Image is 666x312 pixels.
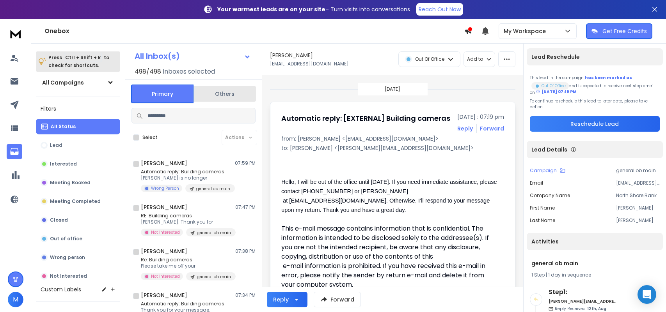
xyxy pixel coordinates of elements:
[196,186,230,192] p: general ob main
[50,236,82,242] p: Out of office
[36,268,120,284] button: Not Interested
[36,103,120,114] h3: Filters
[616,180,660,186] p: [EMAIL_ADDRESS][DOMAIN_NAME]
[8,292,23,307] button: M
[527,233,663,250] div: Activities
[217,5,325,13] strong: Your warmest leads are on your site
[416,3,463,16] a: Reach Out Now
[8,26,23,41] img: logo
[504,27,549,35] p: My Workspace
[36,231,120,247] button: Out of office
[480,125,504,132] div: Forward
[36,119,120,134] button: All Status
[235,160,256,166] p: 07:59 PM
[273,296,289,303] div: Reply
[141,175,234,181] p: [PERSON_NAME] is no longer
[50,254,85,261] p: Wrong person
[151,273,180,279] p: Not Interested
[194,85,256,102] button: Others
[530,167,557,174] p: Campaign
[457,125,473,132] button: Reply
[548,271,591,278] span: 1 day in sequence
[457,113,504,121] p: [DATE] : 07:19 pm
[314,292,361,307] button: Forward
[36,75,120,90] button: All Campaigns
[530,205,555,211] p: First Name
[135,52,180,60] h1: All Inbox(s)
[141,203,187,211] h1: [PERSON_NAME]
[587,306,606,312] span: 12th, Aug
[616,167,660,174] p: general ob main
[542,83,566,89] p: Out Of Office
[530,192,570,199] p: Company Name
[141,291,187,299] h1: [PERSON_NAME]
[267,292,307,307] button: Reply
[141,301,224,307] p: Automatic reply: Building cameras
[530,75,660,95] div: This lead in the campaign and is expected to receive next step email on
[135,67,161,76] span: 498 / 498
[36,250,120,265] button: Wrong person
[42,79,84,86] h1: All Campaigns
[638,285,656,304] div: Open Intercom Messenger
[530,98,660,110] p: To continue reschedule this lead to later date, please take action.
[235,292,256,298] p: 07:34 PM
[531,53,580,61] p: Lead Reschedule
[141,219,234,225] p: [PERSON_NAME]: Thank you for
[50,161,77,167] p: Interested
[64,53,102,62] span: Ctrl + Shift + k
[141,247,187,255] h1: [PERSON_NAME]
[44,26,464,36] h1: Onebox
[36,175,120,190] button: Meeting Booked
[50,217,68,223] p: Closed
[197,230,231,236] p: general ob main
[50,180,91,186] p: Meeting Booked
[235,204,256,210] p: 07:47 PM
[281,113,450,124] h1: Automatic reply: [EXTERNAL] Building cameras
[36,194,120,209] button: Meeting Completed
[217,5,410,13] p: – Turn visits into conversations
[616,205,660,211] p: [PERSON_NAME]
[281,179,499,213] span: Hello, I will be out of the office until [DATE]. If you need immediate assistance, please contact...
[50,142,62,148] p: Lead
[50,273,87,279] p: Not Interested
[197,274,231,280] p: general ob main
[549,287,617,297] h6: Step 1 :
[585,75,632,81] span: has been marked as
[141,159,187,167] h1: [PERSON_NAME]
[536,89,577,95] div: [DATE] 07:19 PM
[531,271,545,278] span: 1 Step
[151,185,179,191] p: Wrong Person
[51,123,76,130] p: All Status
[36,212,120,228] button: Closed
[131,85,194,103] button: Primary
[616,217,660,224] p: [PERSON_NAME]
[142,134,158,141] label: Select
[235,248,256,254] p: 07:38 PM
[151,229,180,235] p: Not Interested
[530,116,660,132] button: Reschedule Lead
[128,48,257,64] button: All Inbox(s)
[36,137,120,153] button: Lead
[531,146,567,153] p: Lead Details
[385,86,400,92] p: [DATE]
[281,135,504,143] p: from: [PERSON_NAME] <[EMAIL_ADDRESS][DOMAIN_NAME]>
[141,263,234,269] p: Please take me off your
[555,306,606,312] p: Reply Received
[141,213,234,219] p: RE: Building cameras
[270,51,313,59] h1: [PERSON_NAME]
[531,272,658,278] div: |
[467,56,483,62] p: Add to
[530,167,565,174] button: Campaign
[141,169,234,175] p: Automatic reply: Building cameras
[531,259,658,267] h1: general ob main
[36,156,120,172] button: Interested
[415,56,444,62] p: Out Of Office
[50,198,101,204] p: Meeting Completed
[281,144,504,152] p: to: [PERSON_NAME] <[PERSON_NAME][EMAIL_ADDRESS][DOMAIN_NAME]>
[41,286,81,293] h3: Custom Labels
[616,192,660,199] p: North Shore Bank
[530,180,543,186] p: Email
[586,23,652,39] button: Get Free Credits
